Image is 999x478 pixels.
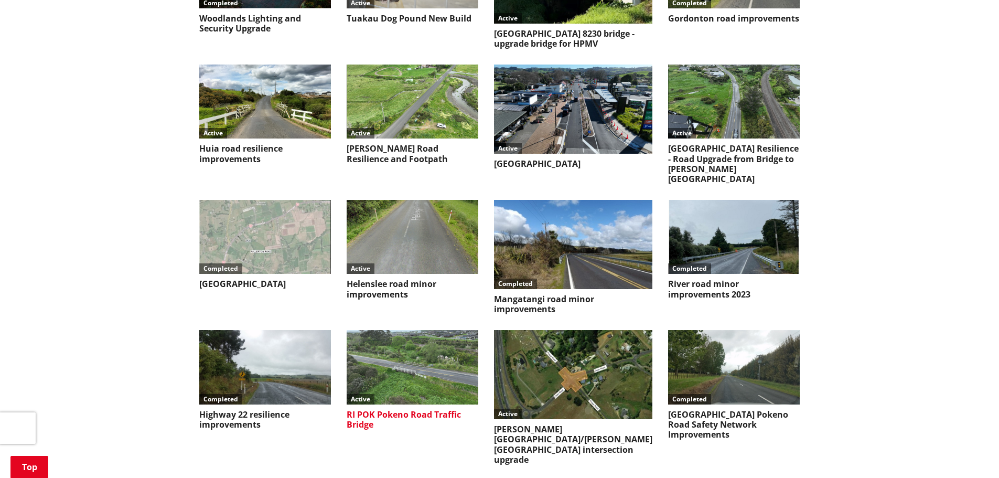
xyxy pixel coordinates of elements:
[347,200,478,300] a: ActiveHelenslee road minor improvements
[668,200,800,274] img: PR-21250 River Road Minor Improvements 3
[199,330,331,404] img: Highway 22
[199,128,227,139] div: Active
[199,65,331,164] a: ActiveHuia road resilience improvements
[494,330,652,465] a: Active[PERSON_NAME][GEOGRAPHIC_DATA]/[PERSON_NAME][GEOGRAPHIC_DATA] intersection upgrade
[199,200,331,290] a: Completed[GEOGRAPHIC_DATA]
[668,65,800,139] img: PR-21229 Pokeno Road
[494,424,652,465] h3: [PERSON_NAME][GEOGRAPHIC_DATA]/[PERSON_NAME][GEOGRAPHIC_DATA] intersection upgrade
[668,128,696,139] div: Active
[347,14,478,24] h3: Tuakau Dog Pound New Build
[494,13,522,24] div: Active
[199,65,331,139] img: PR-21222 Huia Road Relience Munro Road Bridge
[494,330,652,419] img: PR-21264 Dean Road Fraser Road Intersection Upgrade
[347,65,478,139] img: PR-21223 Munro Road
[668,65,800,184] a: Active[GEOGRAPHIC_DATA] Resilience - Road Upgrade from Bridge to [PERSON_NAME][GEOGRAPHIC_DATA]
[347,394,374,405] div: Active
[347,128,374,139] div: Active
[494,65,652,154] img: Pookeno Main St July 2024 2
[347,330,478,404] img: PR-21257 Pokeno Road Bridge
[199,144,331,164] h3: Huia road resilience improvements
[199,263,242,274] div: Completed
[668,263,711,274] div: Completed
[10,456,48,478] a: Top
[668,410,800,440] h3: [GEOGRAPHIC_DATA] Pokeno Road Safety Network Improvements
[494,65,652,169] a: Active[GEOGRAPHIC_DATA]
[494,409,522,419] div: Active
[347,279,478,299] h3: Helenslee road minor improvements
[347,144,478,164] h3: [PERSON_NAME] Road Resilience and Footpath
[347,200,478,274] img: Helenslee Road minor improvements - shoulder widening 2
[668,200,800,300] a: CompletedRiver road minor improvements 2023
[668,144,800,184] h3: [GEOGRAPHIC_DATA] Resilience - Road Upgrade from Bridge to [PERSON_NAME][GEOGRAPHIC_DATA]
[668,14,800,24] h3: Gordonton road improvements
[494,29,652,49] h3: [GEOGRAPHIC_DATA] 8230 bridge - upgrade bridge for HPMV
[494,200,652,314] a: CompletedMangatangi road minor improvements
[199,410,331,430] h3: Highway 22 resilience improvements
[494,294,652,314] h3: Mangatangi road minor improvements
[668,330,800,440] a: Ridge RoadCompleted[GEOGRAPHIC_DATA] Pokeno Road Safety Network Improvements
[199,14,331,34] h3: Woodlands Lighting and Security Upgrade
[347,263,374,274] div: Active
[347,65,478,164] a: Active[PERSON_NAME] Road Resilience and Footpath
[494,200,652,289] img: Mangatangi Guard Rail 2
[668,330,800,404] img: Ridge Road
[347,330,478,430] a: ActiveRI POK Pokeno Road Traffic Bridge
[199,279,331,289] h3: [GEOGRAPHIC_DATA]
[199,330,331,430] a: Highway 22CompletedHighway 22 resilience improvements
[199,394,242,405] div: Completed
[494,279,537,289] div: Completed
[199,200,331,274] img: PR-21243 Fullerton Road Bridge
[951,434,989,472] iframe: Messenger Launcher
[494,159,652,169] h3: [GEOGRAPHIC_DATA]
[668,394,711,405] div: Completed
[494,143,522,154] div: Active
[347,410,478,430] h3: RI POK Pokeno Road Traffic Bridge
[668,279,800,299] h3: River road minor improvements 2023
